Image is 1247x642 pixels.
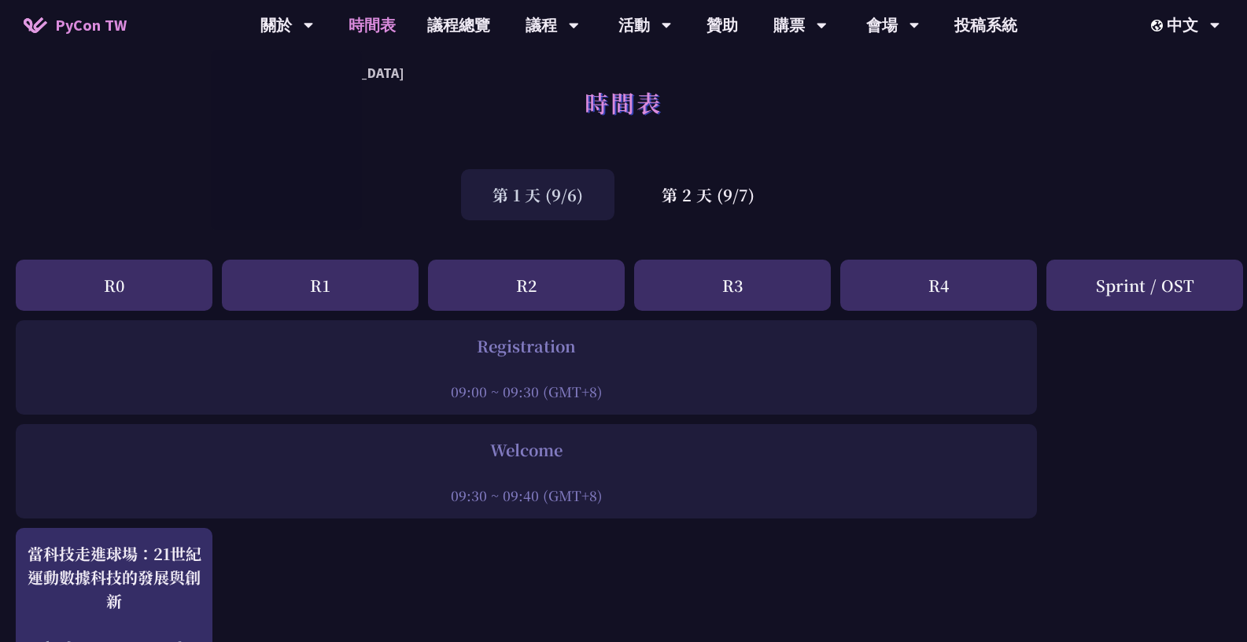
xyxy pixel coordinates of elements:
[1046,260,1243,311] div: Sprint / OST
[24,485,1029,505] div: 09:30 ~ 09:40 (GMT+8)
[840,260,1037,311] div: R4
[55,13,127,37] span: PyCon TW
[16,260,212,311] div: R0
[461,169,614,220] div: 第 1 天 (9/6)
[24,438,1029,462] div: Welcome
[222,260,419,311] div: R1
[8,6,142,45] a: PyCon TW
[585,79,662,126] h1: 時間表
[24,382,1029,401] div: 09:00 ~ 09:30 (GMT+8)
[630,169,786,220] div: 第 2 天 (9/7)
[211,54,362,91] a: PyCon [GEOGRAPHIC_DATA]
[24,17,47,33] img: Home icon of PyCon TW 2025
[428,260,625,311] div: R2
[24,542,205,613] div: 當科技走進球場：21世紀運動數據科技的發展與創新
[1151,20,1167,31] img: Locale Icon
[634,260,831,311] div: R3
[24,334,1029,358] div: Registration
